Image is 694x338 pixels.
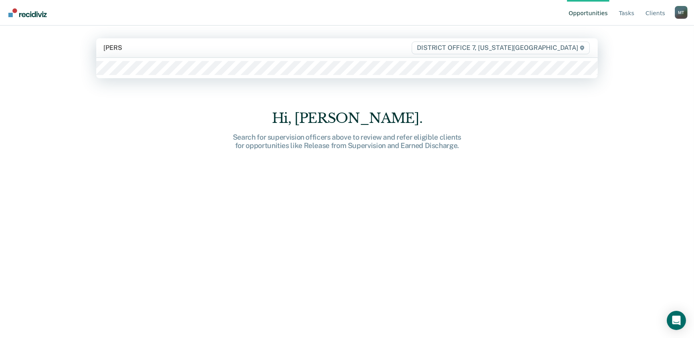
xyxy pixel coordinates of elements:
[675,6,688,19] button: Profile dropdown button
[675,6,688,19] div: M T
[667,311,686,330] div: Open Intercom Messenger
[219,133,475,150] div: Search for supervision officers above to review and refer eligible clients for opportunities like...
[219,110,475,127] div: Hi, [PERSON_NAME].
[8,8,47,17] img: Recidiviz
[412,42,589,54] span: DISTRICT OFFICE 7, [US_STATE][GEOGRAPHIC_DATA]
